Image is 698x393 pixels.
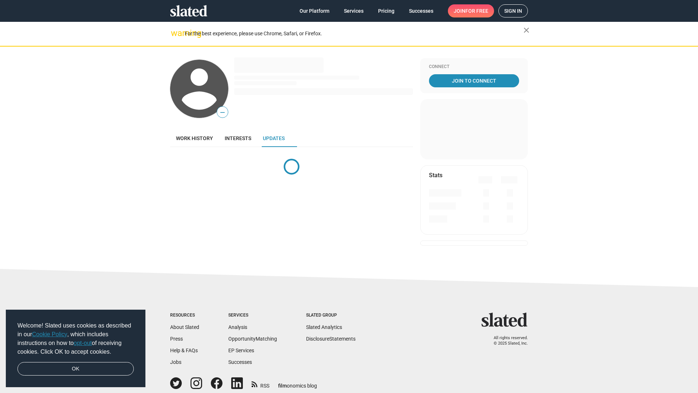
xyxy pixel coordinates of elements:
span: Work history [176,135,213,141]
span: — [217,108,228,117]
span: Welcome! Slated uses cookies as described in our , which includes instructions on how to of recei... [17,321,134,356]
span: Services [344,4,364,17]
span: Updates [263,135,285,141]
a: Analysis [228,324,247,330]
p: All rights reserved. © 2025 Slated, Inc. [486,336,528,346]
a: Press [170,336,183,342]
a: Work history [170,130,219,147]
a: opt-out [74,340,92,346]
span: Successes [409,4,433,17]
mat-icon: warning [171,29,180,37]
a: DisclosureStatements [306,336,356,342]
span: Interests [225,135,251,141]
span: Sign in [504,5,522,17]
span: Join [454,4,488,17]
a: RSS [252,378,269,389]
a: Our Platform [294,4,335,17]
a: Joinfor free [448,4,494,17]
a: filmonomics blog [278,377,317,389]
a: Services [338,4,369,17]
a: Successes [403,4,439,17]
a: Join To Connect [429,74,519,87]
span: Our Platform [300,4,329,17]
a: OpportunityMatching [228,336,277,342]
div: For the best experience, please use Chrome, Safari, or Firefox. [185,29,523,39]
a: Slated Analytics [306,324,342,330]
span: Join To Connect [430,74,518,87]
div: Slated Group [306,313,356,318]
span: for free [465,4,488,17]
div: Resources [170,313,199,318]
a: Pricing [372,4,400,17]
mat-card-title: Stats [429,171,442,179]
a: Interests [219,130,257,147]
span: film [278,383,287,389]
div: cookieconsent [6,310,145,388]
a: Updates [257,130,290,147]
a: Sign in [498,4,528,17]
div: Services [228,313,277,318]
a: Help & FAQs [170,348,198,353]
a: dismiss cookie message [17,362,134,376]
a: Jobs [170,359,181,365]
a: Successes [228,359,252,365]
a: EP Services [228,348,254,353]
mat-icon: close [522,26,531,35]
div: Connect [429,64,519,70]
span: Pricing [378,4,394,17]
a: Cookie Policy [32,331,67,337]
a: About Slated [170,324,199,330]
